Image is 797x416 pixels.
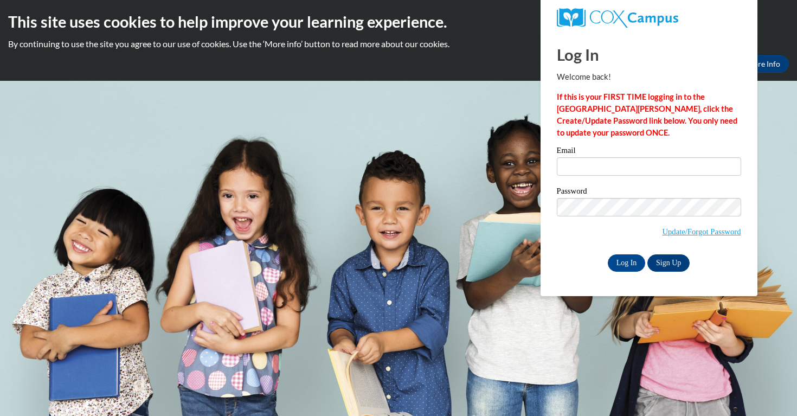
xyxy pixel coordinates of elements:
a: Update/Forgot Password [662,227,741,236]
h2: This site uses cookies to help improve your learning experience. [8,11,789,33]
img: COX Campus [557,8,678,28]
a: COX Campus [557,8,741,28]
p: By continuing to use the site you agree to our use of cookies. Use the ‘More info’ button to read... [8,38,789,50]
label: Password [557,187,741,198]
p: Welcome back! [557,71,741,83]
a: Sign Up [647,254,690,272]
a: More Info [738,55,789,73]
strong: If this is your FIRST TIME logging in to the [GEOGRAPHIC_DATA][PERSON_NAME], click the Create/Upd... [557,92,737,137]
label: Email [557,146,741,157]
input: Log In [608,254,646,272]
h1: Log In [557,43,741,66]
